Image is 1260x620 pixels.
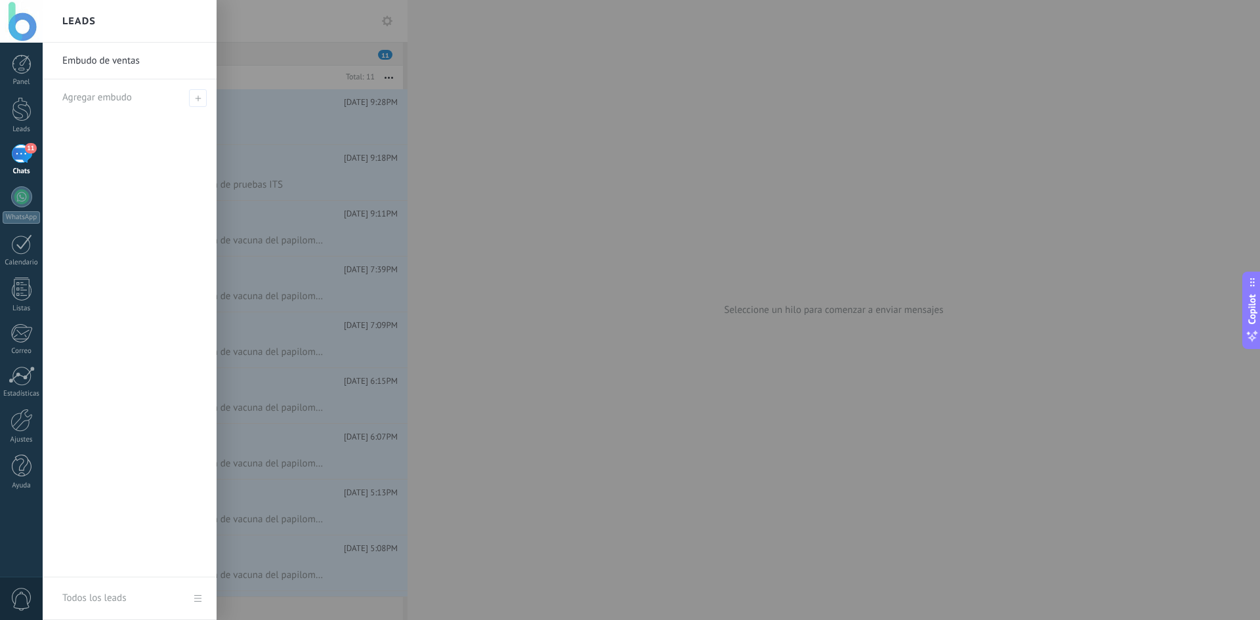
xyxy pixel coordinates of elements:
[3,304,41,313] div: Listas
[3,258,41,267] div: Calendario
[3,482,41,490] div: Ayuda
[3,78,41,87] div: Panel
[3,390,41,398] div: Estadísticas
[62,43,203,79] a: Embudo de ventas
[43,577,217,620] a: Todos los leads
[62,580,126,617] div: Todos los leads
[3,167,41,176] div: Chats
[25,143,36,154] span: 11
[3,211,40,224] div: WhatsApp
[1246,294,1259,324] span: Copilot
[62,1,96,42] h2: Leads
[3,347,41,356] div: Correo
[3,436,41,444] div: Ajustes
[3,125,41,134] div: Leads
[189,89,207,107] span: Agregar embudo
[62,91,132,104] span: Agregar embudo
